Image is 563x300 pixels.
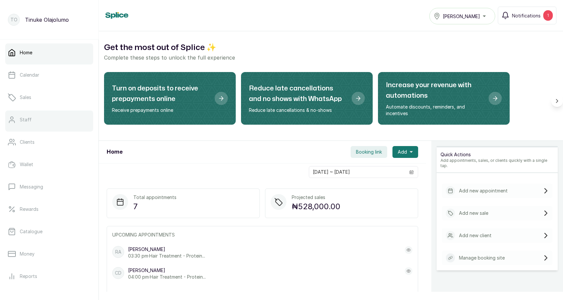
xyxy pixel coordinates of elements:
[356,149,382,155] span: Booking link
[115,249,121,255] p: RA
[459,255,505,261] p: Manage booking site
[20,161,33,168] p: Wallet
[104,54,558,62] p: Complete these steps to unlock the full experience
[292,194,340,201] p: Projected sales
[441,158,554,168] p: Add appointments, sales, or clients quickly with a single tap.
[20,273,37,280] p: Reports
[128,246,205,253] p: [PERSON_NAME]
[128,267,206,274] p: [PERSON_NAME]
[386,80,483,101] h2: Increase your revenue with automations
[543,10,553,21] div: 1
[20,228,42,235] p: Catalogue
[386,104,483,117] p: Automate discounts, reminders, and incentives
[20,184,43,190] p: Messaging
[351,146,387,158] button: Booking link
[5,222,93,241] a: Catalogue
[443,13,480,20] span: [PERSON_NAME]
[5,267,93,286] a: Reports
[104,42,558,54] h2: Get the most out of Splice ✨
[5,200,93,218] a: Rewards
[115,270,121,276] p: CD
[398,149,407,155] span: Add
[104,72,236,125] div: Turn on deposits to receive prepayments online
[112,83,209,104] h2: Turn on deposits to receive prepayments online
[5,111,93,129] a: Staff
[20,116,32,123] p: Staff
[429,8,495,24] button: [PERSON_NAME]
[241,72,373,125] div: Reduce late cancellations and no shows with WhatsApp
[249,83,346,104] h2: Reduce late cancellations and no shows with WhatsApp
[5,178,93,196] a: Messaging
[292,201,340,213] p: ₦528,000.00
[112,107,209,113] p: Receive prepayments online
[20,94,31,101] p: Sales
[5,43,93,62] a: Home
[459,232,492,239] p: Add new client
[512,12,541,19] span: Notifications
[498,7,556,24] button: Notifications1
[20,206,39,213] p: Rewards
[378,72,510,125] div: Increase your revenue with automations
[441,151,554,158] p: Quick Actions
[25,16,69,24] p: Tinuke Olajolumo
[128,274,206,280] p: 04:00 pm · Hair Treatment - Protein...
[5,133,93,151] a: Clients
[133,201,176,213] p: 7
[20,49,32,56] p: Home
[5,245,93,263] a: Money
[5,155,93,174] a: Wallet
[11,16,17,23] p: TO
[112,232,413,238] p: UPCOMING APPOINTMENTS
[551,95,563,107] button: Scroll right
[128,253,205,259] p: 03:30 pm · Hair Treatment - Protein...
[107,148,122,156] h1: Home
[20,251,35,257] p: Money
[20,139,35,145] p: Clients
[459,210,488,216] p: Add new sale
[5,66,93,84] a: Calendar
[409,170,414,174] svg: calendar
[459,187,508,194] p: Add new appointment
[249,107,346,113] p: Reduce late cancellations & no-shows
[20,72,39,78] p: Calendar
[5,88,93,107] a: Sales
[392,146,418,158] button: Add
[309,166,405,178] input: Select date
[133,194,176,201] p: Total appointments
